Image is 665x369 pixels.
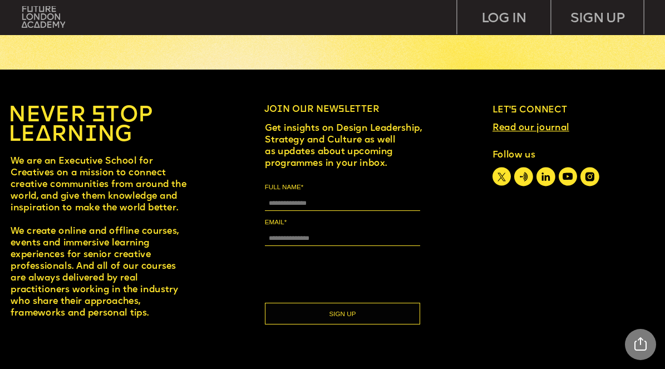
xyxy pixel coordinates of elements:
[492,151,535,159] span: Follow us
[22,6,65,28] img: upload-bfdffa89-fac7-4f57-a443-c7c39906ba42.png
[492,106,567,115] span: Let’s connect
[11,158,189,318] span: We are an Executive School for Creatives on a mission to connect creative communities from around...
[265,217,421,228] label: EMAIL*
[265,182,421,193] label: FULL NAME*
[492,124,569,132] a: Read our journal
[265,124,424,168] span: Get insights on Design Leadership, Strategy and Culture as well as updates about upcoming program...
[8,105,159,146] a: NEVER STOP LEARNING
[625,329,656,360] div: Share
[265,303,421,324] button: SIGN UP
[264,105,380,114] span: Join our newsletter
[265,252,422,292] iframe: reCAPTCHA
